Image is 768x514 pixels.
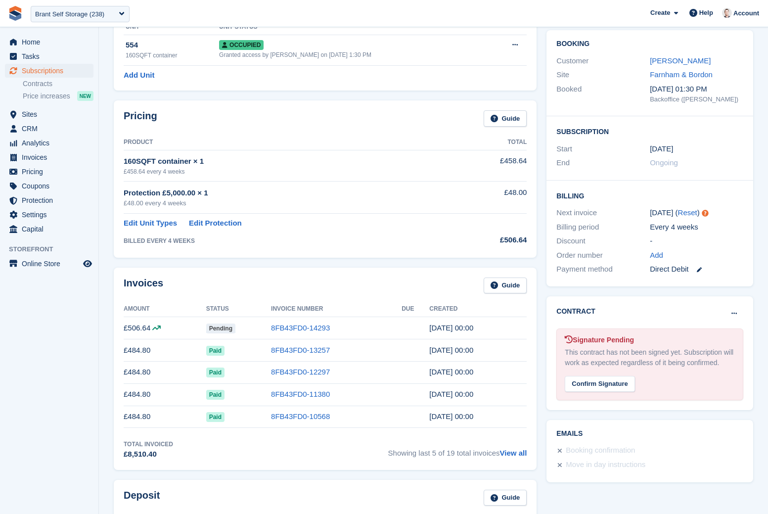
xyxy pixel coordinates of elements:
[484,490,527,506] a: Guide
[429,390,473,398] time: 2025-05-29 23:00:57 UTC
[556,69,650,81] div: Site
[484,110,527,127] a: Guide
[733,8,759,18] span: Account
[124,361,206,383] td: £484.80
[206,390,225,400] span: Paid
[22,64,81,78] span: Subscriptions
[701,209,710,218] div: Tooltip anchor
[124,383,206,406] td: £484.80
[556,190,743,200] h2: Billing
[556,55,650,67] div: Customer
[22,35,81,49] span: Home
[5,222,93,236] a: menu
[126,51,219,60] div: 160SQFT container
[5,150,93,164] a: menu
[124,187,452,199] div: Protection £5,000.00 × 1
[22,222,81,236] span: Capital
[271,390,330,398] a: 8FB43FD0-11380
[452,150,527,181] td: £458.64
[22,136,81,150] span: Analytics
[565,376,634,392] div: Confirm Signature
[77,91,93,101] div: NEW
[566,459,645,471] div: Move in day instructions
[650,56,711,65] a: [PERSON_NAME]
[429,324,473,332] time: 2025-08-21 23:00:13 UTC
[429,368,473,376] time: 2025-06-26 23:00:06 UTC
[82,258,93,270] a: Preview store
[722,8,732,18] img: Jeff Knox
[650,264,743,275] div: Direct Debit
[189,218,242,229] a: Edit Protection
[22,165,81,179] span: Pricing
[35,9,104,19] div: Brant Self Storage (238)
[556,264,650,275] div: Payment method
[5,49,93,63] a: menu
[23,91,93,101] a: Price increases NEW
[650,207,743,219] div: [DATE] ( )
[22,193,81,207] span: Protection
[5,107,93,121] a: menu
[23,79,93,89] a: Contracts
[5,64,93,78] a: menu
[124,156,452,167] div: 160SQFT container × 1
[650,250,663,261] a: Add
[206,346,225,356] span: Paid
[124,218,177,229] a: Edit Unit Types
[650,235,743,247] div: -
[556,306,595,317] h2: Contract
[565,335,735,345] div: Signature Pending
[556,430,743,438] h2: Emails
[219,40,264,50] span: Occupied
[206,301,271,317] th: Status
[219,50,490,59] div: Granted access by [PERSON_NAME] on [DATE] 1:30 PM
[5,257,93,271] a: menu
[206,324,235,333] span: Pending
[219,19,490,35] th: Unit Status
[556,250,650,261] div: Order number
[650,143,673,155] time: 2024-04-04 23:00:00 UTC
[22,107,81,121] span: Sites
[124,236,452,245] div: BILLED EVERY 4 WEEKS
[9,244,98,254] span: Storefront
[5,35,93,49] a: menu
[565,347,735,368] div: This contract has not been signed yet. Subscription will work as expected regardless of it being ...
[124,198,452,208] div: £48.00 every 4 weeks
[565,374,634,382] a: Confirm Signature
[5,136,93,150] a: menu
[22,49,81,63] span: Tasks
[124,406,206,428] td: £484.80
[556,157,650,169] div: End
[124,135,452,150] th: Product
[271,324,330,332] a: 8FB43FD0-14293
[500,449,527,457] a: View all
[124,490,160,506] h2: Deposit
[22,179,81,193] span: Coupons
[271,368,330,376] a: 8FB43FD0-12297
[5,193,93,207] a: menu
[566,445,635,457] div: Booking confirmation
[5,165,93,179] a: menu
[124,19,219,35] th: Unit
[23,92,70,101] span: Price increases
[206,368,225,377] span: Paid
[124,449,173,460] div: £8,510.40
[429,412,473,421] time: 2025-05-01 23:00:46 UTC
[650,84,743,95] div: [DATE] 01:30 PM
[388,440,527,460] span: Showing last 5 of 19 total invoices
[556,207,650,219] div: Next invoice
[556,143,650,155] div: Start
[271,412,330,421] a: 8FB43FD0-10568
[556,235,650,247] div: Discount
[124,167,452,176] div: £458.64 every 4 weeks
[650,222,743,233] div: Every 4 weeks
[452,135,527,150] th: Total
[678,208,697,217] a: Reset
[8,6,23,21] img: stora-icon-8386f47178a22dfd0bd8f6a31ec36ba5ce8667c1dd55bd0f319d3a0aa187defe.svg
[124,278,163,294] h2: Invoices
[452,234,527,246] div: £506.64
[22,150,81,164] span: Invoices
[22,122,81,136] span: CRM
[22,257,81,271] span: Online Store
[650,158,678,167] span: Ongoing
[124,317,206,339] td: £506.64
